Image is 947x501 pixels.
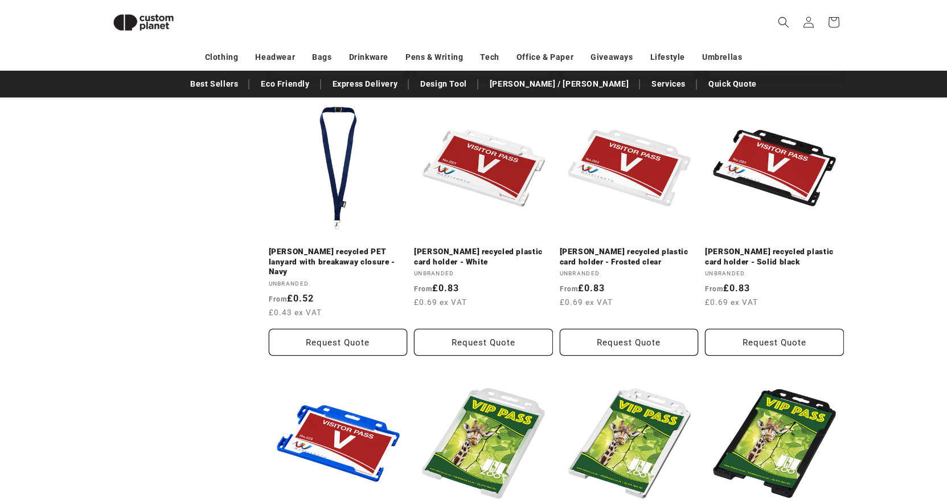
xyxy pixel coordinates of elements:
[405,47,463,67] a: Pens & Writing
[414,329,553,356] button: Request Quote
[312,47,331,67] a: Bags
[415,74,473,94] a: Design Tool
[705,247,844,267] a: [PERSON_NAME] recycled plastic card holder - Solid black
[269,247,408,277] a: [PERSON_NAME] recycled PET lanyard with breakaway closure - Navy
[650,47,685,67] a: Lifestyle
[205,47,239,67] a: Clothing
[646,74,691,94] a: Services
[752,378,947,501] iframe: Chat Widget
[327,74,404,94] a: Express Delivery
[516,47,573,67] a: Office & Paper
[703,74,762,94] a: Quick Quote
[560,247,699,267] a: [PERSON_NAME] recycled plastic card holder - Frosted clear
[702,47,742,67] a: Umbrellas
[591,47,633,67] a: Giveaways
[255,47,295,67] a: Headwear
[771,10,796,35] summary: Search
[484,74,634,94] a: [PERSON_NAME] / [PERSON_NAME]
[560,329,699,356] button: Request Quote
[185,74,244,94] a: Best Sellers
[255,74,315,94] a: Eco Friendly
[414,247,553,267] a: [PERSON_NAME] recycled plastic card holder - White
[349,47,388,67] a: Drinkware
[705,329,844,356] button: Request Quote
[480,47,499,67] a: Tech
[104,5,183,40] img: Custom Planet
[269,329,408,356] button: Request Quote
